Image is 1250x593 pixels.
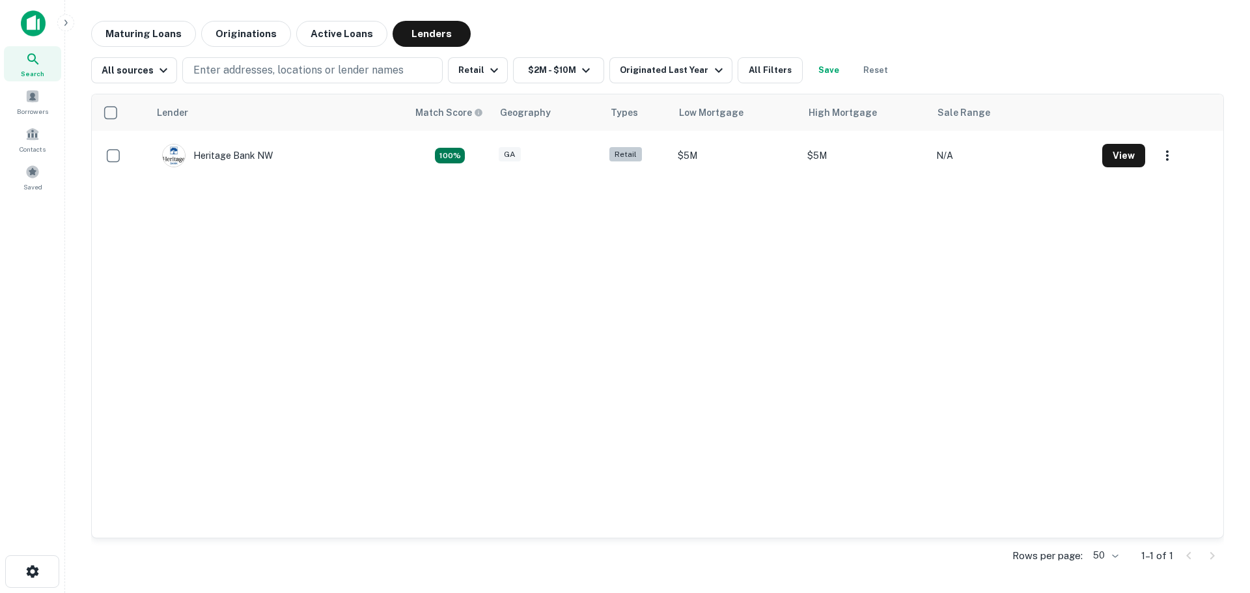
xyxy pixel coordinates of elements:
p: Rows per page: [1012,548,1083,564]
button: Save your search to get updates of matches that match your search criteria. [808,57,850,83]
th: Lender [149,94,408,131]
div: Capitalize uses an advanced AI algorithm to match your search with the best lender. The match sco... [435,148,465,163]
th: High Mortgage [801,94,930,131]
div: Lender [157,105,188,120]
th: Geography [492,94,603,131]
td: N/A [930,131,1096,180]
button: All Filters [738,57,803,83]
button: Retail [448,57,508,83]
div: Low Mortgage [679,105,743,120]
th: Types [603,94,671,131]
div: Types [611,105,638,120]
p: 1–1 of 1 [1141,548,1173,564]
button: Reset [855,57,896,83]
p: Enter addresses, locations or lender names [193,62,404,78]
button: Lenders [393,21,471,47]
a: Search [4,46,61,81]
td: $5M [801,131,930,180]
div: Heritage Bank NW [162,144,273,167]
span: Search [21,68,44,79]
div: Originated Last Year [620,62,726,78]
button: View [1102,144,1145,167]
button: Maturing Loans [91,21,196,47]
h6: Match Score [415,105,480,120]
span: Contacts [20,144,46,154]
th: Capitalize uses an advanced AI algorithm to match your search with the best lender. The match sco... [408,94,492,131]
th: Low Mortgage [671,94,800,131]
img: capitalize-icon.png [21,10,46,36]
a: Saved [4,159,61,195]
span: Borrowers [17,106,48,117]
iframe: Chat Widget [1185,489,1250,551]
button: All sources [91,57,177,83]
button: Originations [201,21,291,47]
button: $2M - $10M [513,57,604,83]
a: Borrowers [4,84,61,119]
div: Retail [609,147,642,162]
button: Enter addresses, locations or lender names [182,57,443,83]
img: picture [163,145,185,167]
div: Sale Range [937,105,990,120]
th: Sale Range [930,94,1096,131]
a: Contacts [4,122,61,157]
span: Saved [23,182,42,192]
td: $5M [671,131,800,180]
button: Originated Last Year [609,57,732,83]
div: Geography [500,105,551,120]
div: Capitalize uses an advanced AI algorithm to match your search with the best lender. The match sco... [415,105,483,120]
div: 50 [1088,546,1120,565]
button: Active Loans [296,21,387,47]
div: GA [499,147,521,162]
div: All sources [102,62,171,78]
div: High Mortgage [809,105,877,120]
